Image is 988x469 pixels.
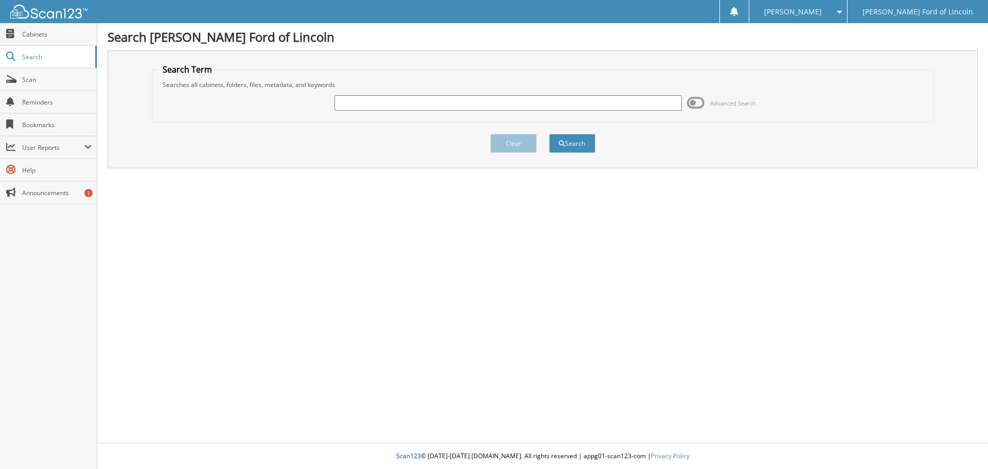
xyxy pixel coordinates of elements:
[97,444,988,469] div: © [DATE]-[DATE] [DOMAIN_NAME]. All rights reserved | appg01-scan123-com |
[710,99,756,107] span: Advanced Search
[549,134,595,153] button: Search
[22,53,90,61] span: Search
[22,120,92,129] span: Bookmarks
[22,188,92,197] span: Announcements
[22,98,92,107] span: Reminders
[157,80,928,89] div: Searches all cabinets, folders, files, metadata, and keywords
[22,166,92,175] span: Help
[651,451,690,460] a: Privacy Policy
[862,9,973,15] span: [PERSON_NAME] Ford of Lincoln
[396,451,421,460] span: Scan123
[10,5,87,19] img: scan123-logo-white.svg
[937,420,988,469] iframe: Chat Widget
[157,64,217,75] legend: Search Term
[764,9,822,15] span: [PERSON_NAME]
[22,143,84,152] span: User Reports
[22,30,92,39] span: Cabinets
[84,189,93,197] div: 1
[490,134,537,153] button: Clear
[108,28,978,45] h1: Search [PERSON_NAME] Ford of Lincoln
[22,75,92,84] span: Scan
